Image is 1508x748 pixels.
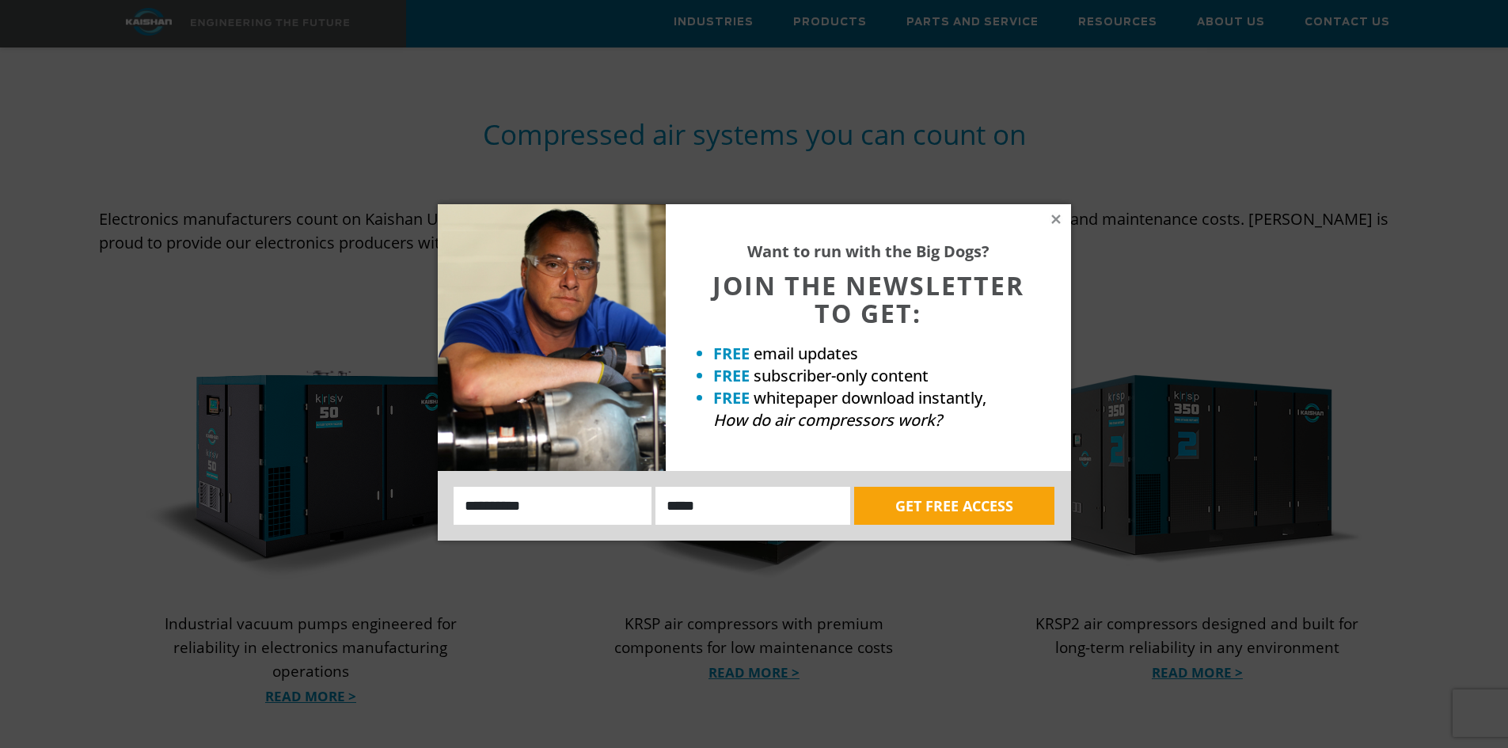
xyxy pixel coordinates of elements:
button: Close [1049,212,1063,226]
input: Email [655,487,850,525]
span: whitepaper download instantly, [754,387,986,408]
button: GET FREE ACCESS [854,487,1054,525]
em: How do air compressors work? [713,409,942,431]
strong: FREE [713,343,750,364]
strong: FREE [713,387,750,408]
span: subscriber-only content [754,365,929,386]
input: Name: [454,487,652,525]
span: email updates [754,343,858,364]
strong: FREE [713,365,750,386]
strong: Want to run with the Big Dogs? [747,241,990,262]
span: JOIN THE NEWSLETTER TO GET: [712,268,1024,330]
